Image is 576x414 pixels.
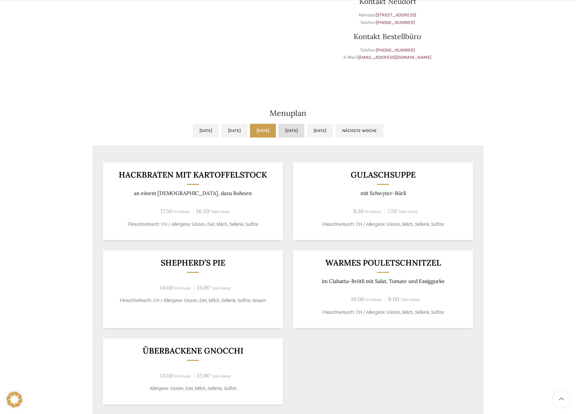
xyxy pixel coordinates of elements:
a: Scroll to top button [553,391,569,407]
a: [PHONE_NUMBER] [376,20,415,25]
span: Take-Away [399,209,418,214]
h3: Gulaschsuppe [301,171,465,179]
span: In-House [366,297,382,302]
span: Take-Away [401,297,420,302]
span: 17.50 [160,207,173,215]
span: 16.50 [196,207,209,215]
h2: Menuplan [93,109,483,117]
a: [DATE] [278,124,304,138]
p: Fleischherkunft: CH / Allergene: Gluten, Milch, Sellerie, Sulfite [301,221,465,228]
p: Adresse: Telefon: [291,11,483,26]
h3: Hackbraten mit Kartoffelstock [111,171,275,179]
span: 14.00 [160,284,173,291]
p: Allergene: Gluten, Eier, Milch, Sellerie, Sulfite [111,385,275,392]
a: [PHONE_NUMBER] [376,47,415,53]
h3: Kontakt Bestellbüro [291,33,483,40]
a: [DATE] [250,124,276,138]
span: 13.00 [160,372,173,379]
p: an einem [DEMOGRAPHIC_DATA], dazu Bohnen [111,190,275,196]
a: Nächste Woche [336,124,383,138]
span: In-House [365,209,381,214]
a: [STREET_ADDRESS] [376,12,416,18]
span: Take-Away [211,374,231,379]
a: [DATE] [307,124,333,138]
a: [EMAIL_ADDRESS][DOMAIN_NAME] [358,54,431,60]
span: 7.50 [387,207,397,215]
span: In-House [175,374,191,379]
span: 8.30 [353,207,364,215]
span: Take-Away [211,209,230,214]
span: 10.00 [351,295,364,303]
span: Take-Away [211,286,231,291]
h3: Shepherd’s Pie [111,259,275,267]
span: In-House [174,209,190,214]
span: 13.00 [197,284,210,291]
span: 12.00 [197,372,210,379]
p: mit Schwyter-Bürli [301,190,465,196]
a: [DATE] [193,124,219,138]
p: Fleischherkunft: CH / Allergene: Gluten, Eier, Milch, Sellerie, Sulfite [111,221,275,228]
p: Fleischherkunft: CH / Allergene: Gluten, Eier, Milch, Sellerie, Sulfite, Sesam [111,297,275,304]
span: In-House [175,286,191,291]
h3: Überbackene Gnocchi [111,347,275,355]
a: [DATE] [221,124,247,138]
p: im Ciabatta-Brötli mit Salat, Tomate und Essiggurke [301,278,465,284]
p: Fleischherkunft: CH / Allergene: Gluten, Milch, Sellerie, Sulfite [301,309,465,316]
h3: Warmes Pouletschnitzel [301,259,465,267]
span: 9.00 [388,295,399,303]
p: Telefon: E-Mail: [291,47,483,61]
